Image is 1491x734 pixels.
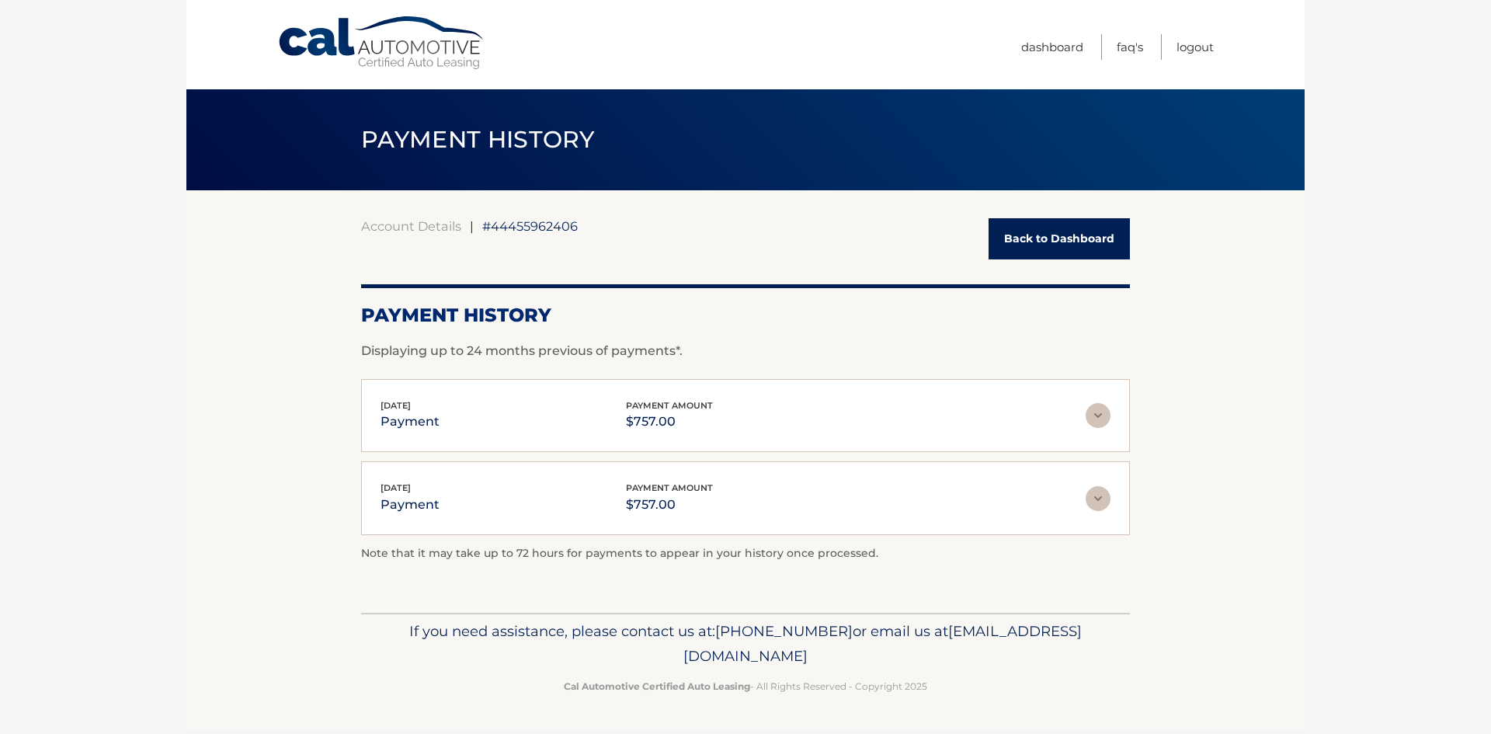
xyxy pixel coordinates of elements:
p: Note that it may take up to 72 hours for payments to appear in your history once processed. [361,544,1130,563]
a: Dashboard [1021,34,1083,60]
p: $757.00 [626,411,713,433]
a: Back to Dashboard [989,218,1130,259]
p: - All Rights Reserved - Copyright 2025 [371,678,1120,694]
span: PAYMENT HISTORY [361,125,595,154]
img: accordion-rest.svg [1086,486,1110,511]
a: FAQ's [1117,34,1143,60]
a: Cal Automotive [277,16,487,71]
p: payment [381,411,440,433]
img: accordion-rest.svg [1086,403,1110,428]
span: payment amount [626,400,713,411]
span: [PHONE_NUMBER] [715,622,853,640]
span: [DATE] [381,482,411,493]
p: Displaying up to 24 months previous of payments*. [361,342,1130,360]
a: Logout [1176,34,1214,60]
p: $757.00 [626,494,713,516]
p: If you need assistance, please contact us at: or email us at [371,619,1120,669]
span: payment amount [626,482,713,493]
a: Account Details [361,218,461,234]
p: payment [381,494,440,516]
h2: Payment History [361,304,1130,327]
span: | [470,218,474,234]
span: [DATE] [381,400,411,411]
span: #44455962406 [482,218,578,234]
strong: Cal Automotive Certified Auto Leasing [564,680,750,692]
